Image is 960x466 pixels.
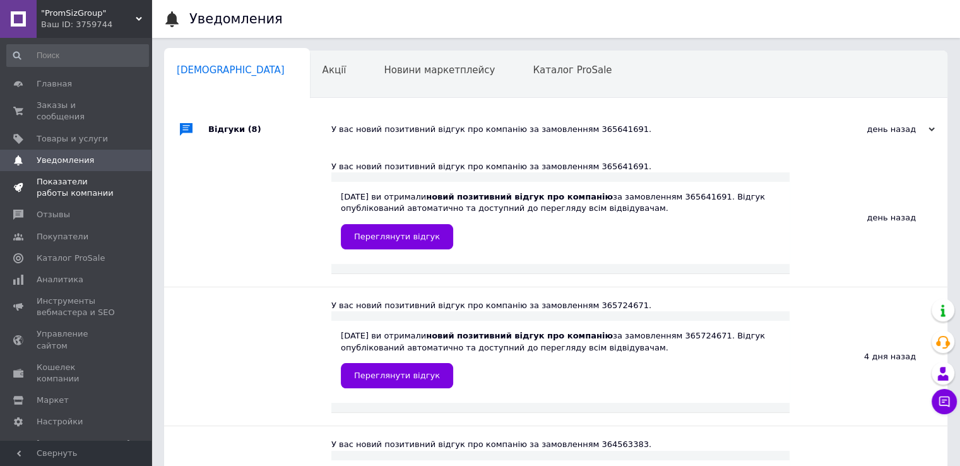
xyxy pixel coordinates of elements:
span: Главная [37,78,72,90]
div: У вас новий позитивний відгук про компанію за замовленням 365641691. [331,124,809,135]
span: "PromSizGroup" [41,8,136,19]
span: Заказы и сообщения [37,100,117,122]
div: Відгуки [208,111,331,148]
input: Поиск [6,44,149,67]
span: Маркет [37,395,69,406]
span: Акції [323,64,347,76]
div: У вас новий позитивний відгук про компанію за замовленням 365641691. [331,161,790,172]
span: Новини маркетплейсу [384,64,495,76]
span: (8) [248,124,261,134]
b: новий позитивний відгук про компанію [426,331,613,340]
span: Товары и услуги [37,133,108,145]
span: Отзывы [37,209,70,220]
span: Переглянути відгук [354,371,440,380]
span: Каталог ProSale [533,64,612,76]
h1: Уведомления [189,11,283,27]
span: Переглянути відгук [354,232,440,241]
div: Ваш ID: 3759744 [41,19,151,30]
span: Аналитика [37,274,83,285]
b: новий позитивний відгук про компанію [426,192,613,201]
span: Настройки [37,416,83,427]
span: Каталог ProSale [37,253,105,264]
div: день назад [809,124,935,135]
div: У вас новий позитивний відгук про компанію за замовленням 364563383. [331,439,790,450]
span: Показатели работы компании [37,176,117,199]
span: [DEMOGRAPHIC_DATA] [177,64,285,76]
span: Кошелек компании [37,362,117,385]
div: [DATE] ви отримали за замовленням 365724671. Відгук опублікований автоматично та доступний до пер... [341,330,780,388]
div: У вас новий позитивний відгук про компанію за замовленням 365724671. [331,300,790,311]
a: Переглянути відгук [341,224,453,249]
span: Уведомления [37,155,94,166]
span: Покупатели [37,231,88,242]
div: 4 дня назад [790,287,947,426]
a: Переглянути відгук [341,363,453,388]
div: [DATE] ви отримали за замовленням 365641691. Відгук опублікований автоматично та доступний до пер... [341,191,780,249]
span: Управление сайтом [37,328,117,351]
span: Инструменты вебмастера и SEO [37,296,117,318]
button: Чат с покупателем [932,389,957,414]
div: день назад [790,148,947,287]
